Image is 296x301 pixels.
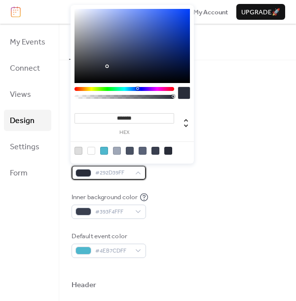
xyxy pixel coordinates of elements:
[241,7,280,17] span: Upgrade 🚀
[10,61,40,76] span: Connect
[10,139,39,155] span: Settings
[4,84,51,105] a: Views
[95,168,130,178] span: #292D39FF
[72,192,138,202] div: Inner background color
[87,147,95,155] div: rgb(255, 255, 255)
[100,147,108,155] div: rgb(78, 183, 205)
[4,110,51,131] a: Design
[74,130,174,135] label: hex
[74,147,82,155] div: rgb(221, 221, 221)
[69,24,100,59] button: Colors
[4,57,51,79] a: Connect
[10,166,28,181] span: Form
[72,231,144,241] div: Default event color
[164,147,172,155] div: rgb(41, 45, 57)
[10,35,45,50] span: My Events
[10,87,31,102] span: Views
[10,113,35,129] span: Design
[151,147,159,155] div: rgb(57, 63, 79)
[4,162,51,183] a: Form
[11,6,21,17] img: logo
[193,7,228,17] a: My Account
[113,147,121,155] div: rgb(159, 167, 183)
[72,280,97,290] div: Header
[236,4,285,20] button: Upgrade🚀
[4,136,51,157] a: Settings
[4,31,51,52] a: My Events
[126,147,134,155] div: rgb(73, 81, 99)
[95,246,130,256] span: #4EB7CDFF
[95,207,130,217] span: #393F4FFF
[139,147,147,155] div: rgb(90, 99, 120)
